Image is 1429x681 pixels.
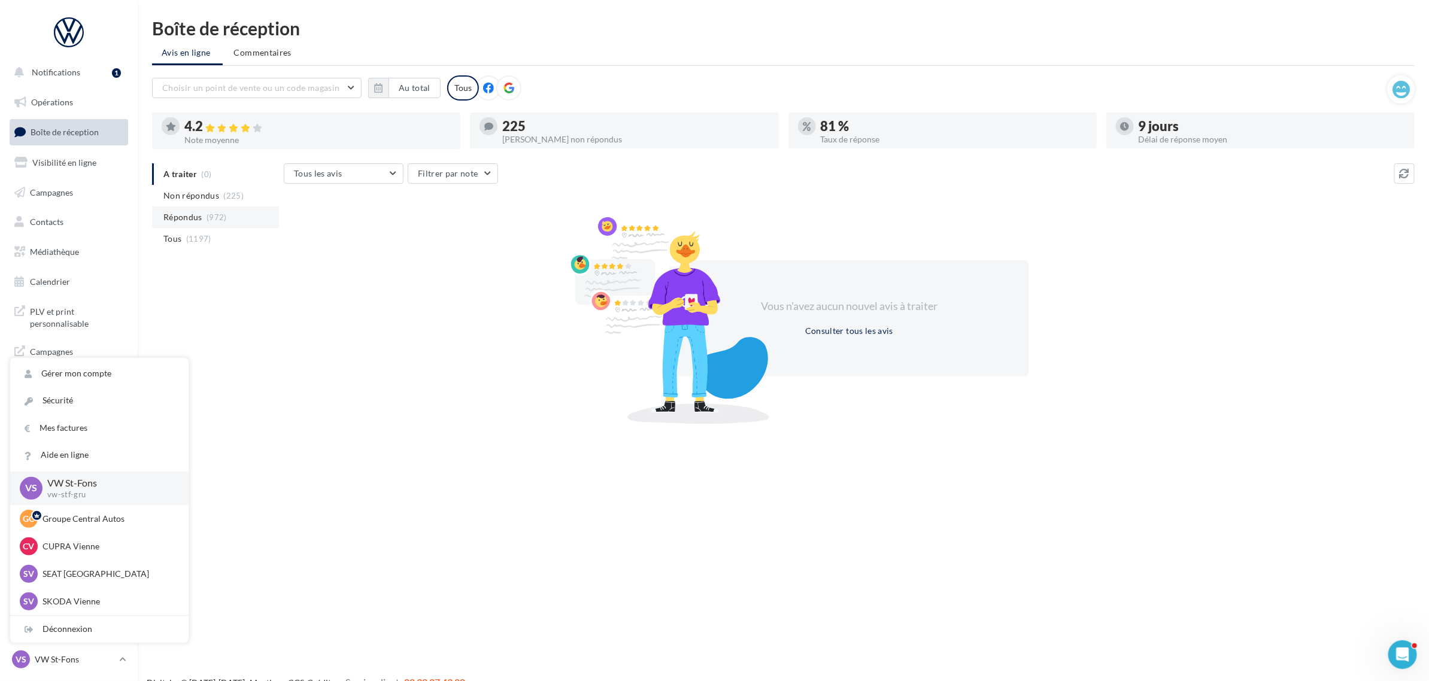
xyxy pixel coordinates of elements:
[30,217,63,227] span: Contacts
[7,180,131,205] a: Campagnes
[152,19,1415,37] div: Boîte de réception
[7,119,131,145] a: Boîte de réception
[30,247,79,257] span: Médiathèque
[47,490,169,500] p: vw-stf-gru
[10,387,189,414] a: Sécurité
[47,476,169,490] p: VW St-Fons
[30,187,73,197] span: Campagnes
[502,120,769,133] div: 225
[7,269,131,294] a: Calendrier
[31,97,73,107] span: Opérations
[30,343,123,369] span: Campagnes DataOnDemand
[207,212,227,222] span: (972)
[10,648,128,671] a: VS VW St-Fons
[7,299,131,334] a: PLV et print personnalisable
[7,150,131,175] a: Visibilité en ligne
[16,653,26,665] span: VS
[821,120,1087,133] div: 81 %
[43,568,174,580] p: SEAT [GEOGRAPHIC_DATA]
[10,442,189,469] a: Aide en ligne
[32,157,96,168] span: Visibilité en ligne
[30,303,123,329] span: PLV et print personnalisable
[7,90,131,115] a: Opérations
[163,190,219,202] span: Non répondus
[43,513,174,525] p: Groupe Central Autos
[234,47,292,59] span: Commentaires
[163,211,202,223] span: Répondus
[747,299,952,314] div: Vous n'avez aucun nouvel avis à traiter
[821,135,1087,144] div: Taux de réponse
[152,78,362,98] button: Choisir un point de vente ou un code magasin
[25,481,37,495] span: VS
[186,234,211,244] span: (1197)
[7,239,131,265] a: Médiathèque
[23,595,34,607] span: SV
[43,540,174,552] p: CUPRA Vienne
[368,78,441,98] button: Au total
[284,163,403,184] button: Tous les avis
[7,60,126,85] button: Notifications 1
[184,136,451,144] div: Note moyenne
[163,233,181,245] span: Tous
[1388,640,1417,669] iframe: Intercom live chat
[7,209,131,235] a: Contacts
[800,324,898,338] button: Consulter tous les avis
[502,135,769,144] div: [PERSON_NAME] non répondus
[10,360,189,387] a: Gérer mon compte
[10,415,189,442] a: Mes factures
[23,513,35,525] span: GC
[162,83,339,93] span: Choisir un point de vente ou un code magasin
[32,67,80,77] span: Notifications
[7,339,131,374] a: Campagnes DataOnDemand
[10,616,189,643] div: Déconnexion
[447,75,479,101] div: Tous
[31,127,99,137] span: Boîte de réception
[389,78,441,98] button: Au total
[224,191,244,200] span: (225)
[112,68,121,78] div: 1
[23,540,35,552] span: CV
[43,595,174,607] p: SKODA Vienne
[1139,120,1405,133] div: 9 jours
[30,276,70,287] span: Calendrier
[35,653,114,665] p: VW St-Fons
[408,163,498,184] button: Filtrer par note
[294,168,342,178] span: Tous les avis
[23,568,34,580] span: SV
[1139,135,1405,144] div: Délai de réponse moyen
[184,120,451,133] div: 4.2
